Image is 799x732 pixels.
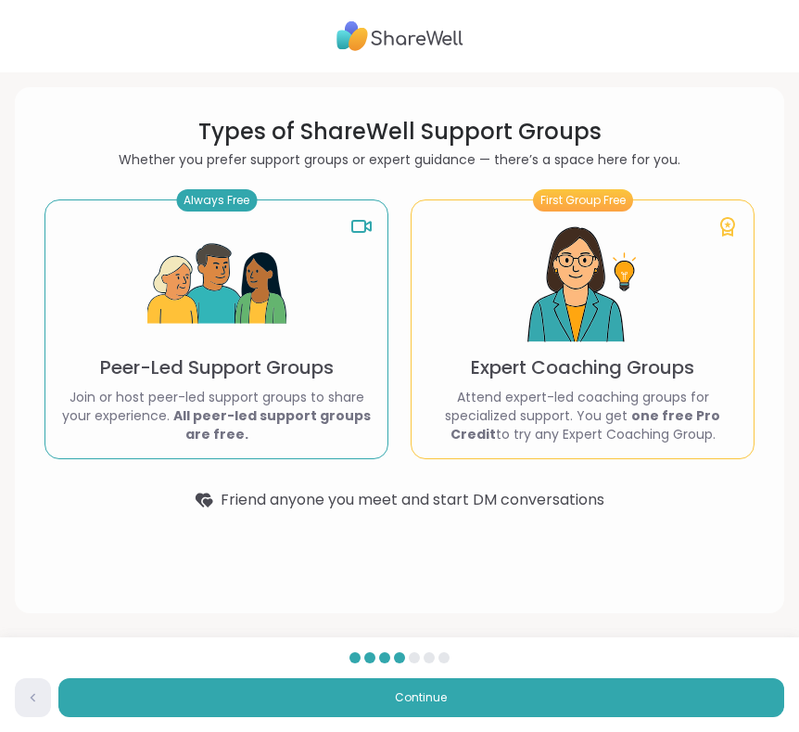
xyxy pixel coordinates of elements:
b: All peer-led support groups are free. [173,406,371,443]
p: Peer-Led Support Groups [100,354,334,380]
span: Friend anyone you meet and start DM conversations [221,489,604,511]
div: Always Free [176,189,257,212]
img: Peer-Led Support Groups [147,215,286,354]
h1: Types of ShareWell Support Groups [44,117,755,147]
img: Expert Coaching Groups [514,215,653,354]
div: First Group Free [533,189,633,212]
p: Expert Coaching Groups [471,354,694,380]
p: Join or host peer-led support groups to share your experience. [60,388,373,443]
img: ShareWell Logo [336,15,463,58]
span: Continue [395,689,447,706]
button: Continue [58,678,784,717]
b: one free Pro Credit [450,406,721,443]
p: Attend expert-led coaching groups for specialized support. You get to try any Expert Coaching Group. [426,388,739,443]
h2: Whether you prefer support groups or expert guidance — there’s a space here for you. [44,150,755,170]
